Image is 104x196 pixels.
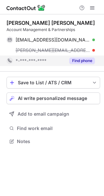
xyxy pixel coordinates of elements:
[6,108,100,120] button: Add to email campaign
[6,124,100,133] button: Find work email
[6,92,100,104] button: AI write personalized message
[18,111,69,117] span: Add to email campaign
[69,57,95,64] button: Reveal Button
[6,20,95,26] div: [PERSON_NAME] [PERSON_NAME]
[18,80,89,85] div: Save to List / ATS / CRM
[18,96,87,101] span: AI write personalized message
[16,47,90,53] span: [PERSON_NAME][EMAIL_ADDRESS][DOMAIN_NAME]
[6,4,45,12] img: ContactOut v5.3.10
[6,77,100,89] button: save-profile-one-click
[16,37,90,43] span: [EMAIL_ADDRESS][DOMAIN_NAME]
[17,125,97,131] span: Find work email
[6,137,100,146] button: Notes
[6,27,100,33] div: Account Management & Partnerships
[17,139,97,144] span: Notes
